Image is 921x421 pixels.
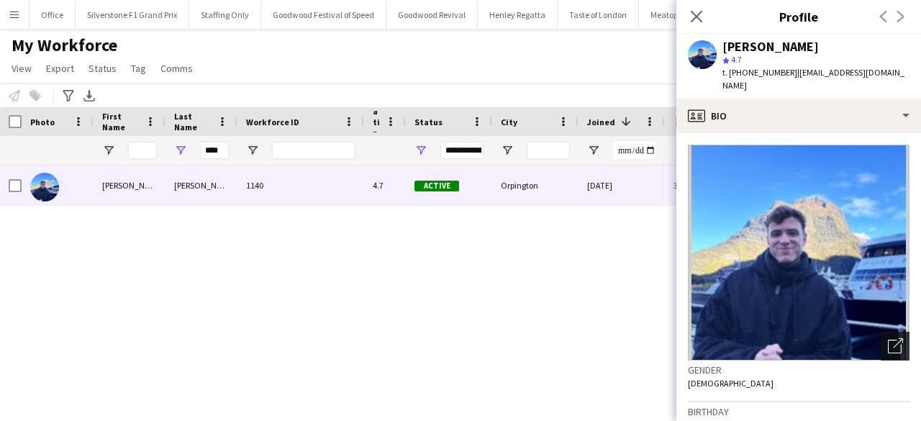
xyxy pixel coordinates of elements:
button: Goodwood Festival of Speed [261,1,386,29]
span: Status [414,117,443,127]
input: Workforce ID Filter Input [272,142,355,159]
input: Last Name Filter Input [200,142,229,159]
div: Orpington [492,166,579,205]
div: Bio [676,99,921,133]
div: 4.7 [364,166,406,205]
div: [DATE] [579,166,665,205]
app-action-btn: Advanced filters [60,87,77,104]
div: [PERSON_NAME] [94,166,165,205]
button: Silverstone F1 Grand Prix [76,1,189,29]
img: Crew avatar or photo [688,145,909,361]
a: Comms [155,59,199,78]
input: City Filter Input [527,142,570,159]
button: Open Filter Menu [414,144,427,157]
a: Status [83,59,122,78]
span: City [501,117,517,127]
button: Open Filter Menu [587,144,600,157]
span: | [EMAIL_ADDRESS][DOMAIN_NAME] [722,67,904,91]
button: Taste of London [558,1,639,29]
button: Open Filter Menu [174,144,187,157]
button: Open Filter Menu [246,144,259,157]
div: [PERSON_NAME] [722,40,819,53]
span: Workforce ID [246,117,299,127]
span: First Name [102,111,140,132]
span: Active [414,181,459,191]
input: Joined Filter Input [613,142,656,159]
span: [DEMOGRAPHIC_DATA] [688,378,773,389]
div: [PERSON_NAME] [165,166,237,205]
span: View [12,62,32,75]
button: Henley Regatta [478,1,558,29]
a: Tag [125,59,152,78]
span: Tag [131,62,146,75]
button: Office [30,1,76,29]
div: Open photos pop-in [881,332,909,361]
a: Export [40,59,80,78]
span: Photo [30,117,55,127]
span: Last Name [174,111,212,132]
span: t. [PHONE_NUMBER] [722,67,797,78]
span: My Workforce [12,35,117,56]
span: Comms [160,62,193,75]
input: First Name Filter Input [128,142,157,159]
img: Thomas Melville [30,173,59,202]
span: 4.7 [731,54,742,65]
span: Rating [373,95,380,149]
button: Goodwood Revival [386,1,478,29]
button: Open Filter Menu [102,144,115,157]
h3: Birthday [688,405,909,418]
button: Meatopia [639,1,697,29]
h3: Profile [676,7,921,26]
span: Joined [587,117,615,127]
app-action-btn: Export XLSX [81,87,98,104]
span: Export [46,62,74,75]
button: Open Filter Menu [501,144,514,157]
span: Status [89,62,117,75]
div: 3 days [665,166,692,205]
h3: Gender [688,363,909,376]
div: 1140 [237,166,364,205]
button: Staffing Only [189,1,261,29]
a: View [6,59,37,78]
